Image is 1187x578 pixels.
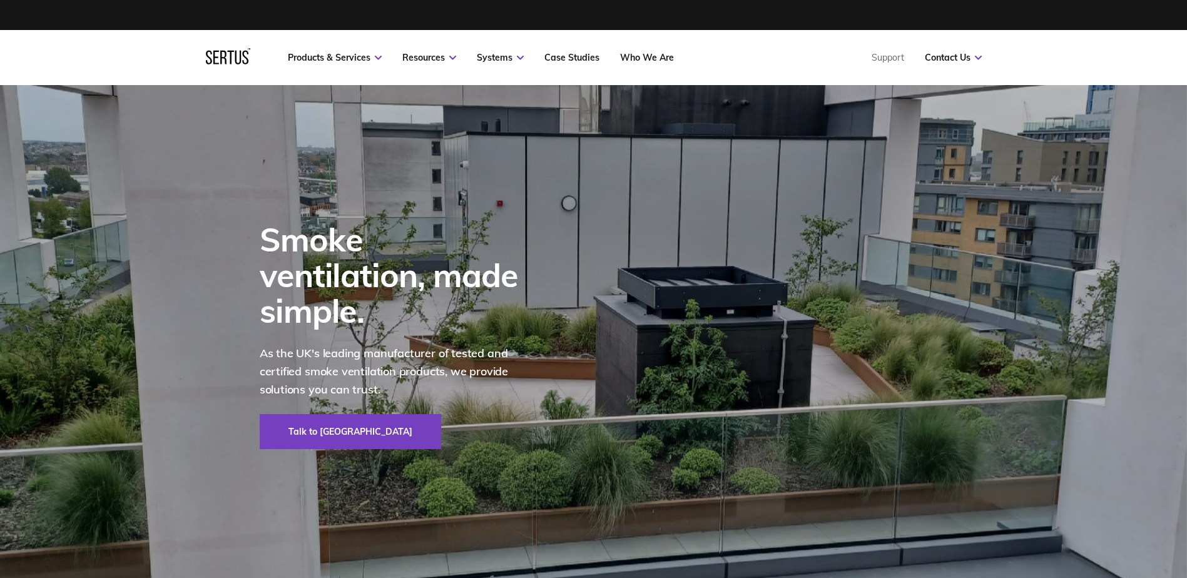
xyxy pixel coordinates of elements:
a: Contact Us [925,52,982,63]
a: Resources [402,52,456,63]
p: As the UK's leading manufacturer of tested and certified smoke ventilation products, we provide s... [260,345,535,398]
a: Who We Are [620,52,674,63]
div: Smoke ventilation, made simple. [260,221,535,329]
a: Talk to [GEOGRAPHIC_DATA] [260,414,441,449]
iframe: Chat Widget [962,433,1187,578]
a: Products & Services [288,52,382,63]
a: Case Studies [544,52,599,63]
a: Support [872,52,904,63]
a: Systems [477,52,524,63]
